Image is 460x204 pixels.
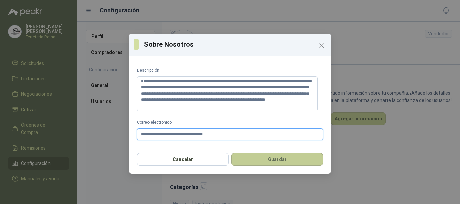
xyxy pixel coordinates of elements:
[144,39,326,49] h3: Sobre Nosotros
[137,119,323,126] label: Correo electrónico
[231,153,323,166] button: Guardar
[137,67,323,74] label: Descripción
[137,153,229,166] button: Cancelar
[137,149,323,155] label: Página web
[316,40,327,51] button: Close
